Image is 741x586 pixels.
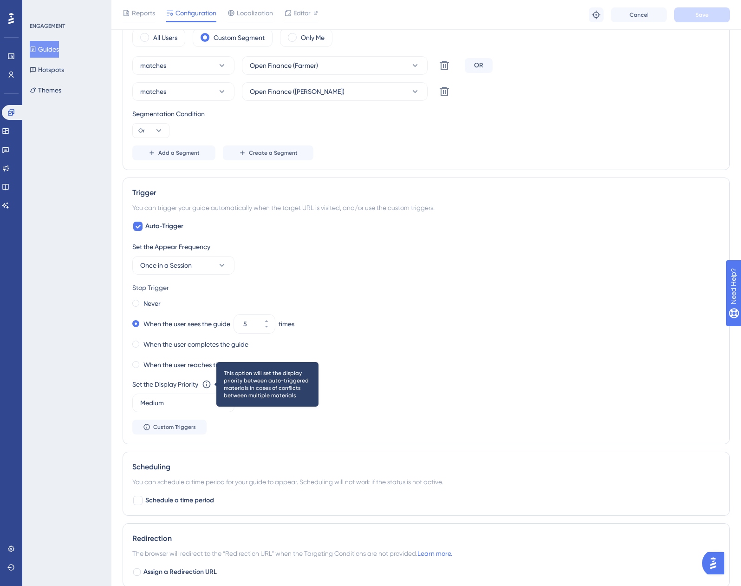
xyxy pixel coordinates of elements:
span: Save [695,11,708,19]
label: When the user completes the guide [143,339,248,350]
button: Hotspots [30,61,64,78]
span: Once in a Session [140,260,192,271]
span: Create a Segment [249,149,298,157]
div: Segmentation Condition [132,108,720,119]
span: Open Finance (Farmer) [250,60,318,71]
div: Set the Display Priority [132,379,198,390]
a: Learn more. [417,550,452,557]
div: You can schedule a time period for your guide to appear. Scheduling will not work if the status i... [132,476,720,487]
span: Need Help? [22,2,58,13]
div: Trigger [132,187,720,198]
span: matches [140,86,166,97]
button: Themes [30,82,61,99]
label: Only Me [301,32,325,43]
button: matches [132,56,234,75]
button: Create a Segment [223,145,313,160]
button: Or [132,123,169,138]
span: Cancel [630,11,649,19]
div: times [279,318,294,329]
button: Guides [30,41,59,58]
button: Add a Segment [132,145,215,160]
label: When the user sees the guide [143,318,230,329]
label: When the user reaches the custom goal [143,359,261,370]
span: Localization [237,7,273,19]
button: Open Finance ([PERSON_NAME]) [242,82,428,101]
span: Configuration [175,7,216,19]
span: Schedule a time period [145,495,214,506]
button: Medium [132,394,234,412]
span: Editor [293,7,311,19]
button: Once in a Session [132,256,234,275]
label: Custom Segment [214,32,265,43]
div: ENGAGEMENT [30,22,65,30]
span: Add a Segment [158,149,200,157]
div: OR [465,58,493,73]
span: Reports [132,7,155,19]
span: Medium [140,397,164,408]
button: Custom Triggers [132,420,207,435]
div: You can trigger your guide automatically when the target URL is visited, and/or use the custom tr... [132,202,720,213]
div: Scheduling [132,461,720,473]
div: Stop Trigger [132,282,720,293]
span: Or [138,127,145,134]
span: Assign a Redirection URL [143,566,217,578]
label: Never [143,298,161,309]
span: The browser will redirect to the “Redirection URL” when the Targeting Conditions are not provided. [132,548,452,559]
button: Open Finance (Farmer) [242,56,428,75]
button: matches [132,82,234,101]
span: Auto-Trigger [145,221,183,232]
button: Save [674,7,730,22]
label: All Users [153,32,177,43]
span: matches [140,60,166,71]
span: Open Finance ([PERSON_NAME]) [250,86,344,97]
div: Set the Appear Frequency [132,241,720,252]
div: Redirection [132,533,720,544]
button: Cancel [611,7,667,22]
iframe: UserGuiding AI Assistant Launcher [702,549,730,577]
span: Custom Triggers [153,423,196,431]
